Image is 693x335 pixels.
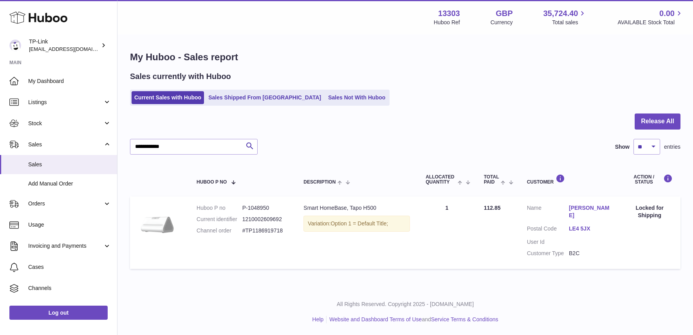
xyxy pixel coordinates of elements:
dt: User Id [527,238,569,246]
span: Orders [28,200,103,207]
img: gaby.chen@tp-link.com [9,40,21,51]
span: 112.85 [484,205,501,211]
div: Huboo Ref [434,19,460,26]
h2: Sales currently with Huboo [130,71,231,82]
a: Sales Not With Huboo [325,91,388,104]
dt: Name [527,204,569,221]
img: listpage_large_20241231040602k.png [138,204,177,243]
span: Huboo P no [197,180,227,185]
span: Add Manual Order [28,180,111,187]
a: Sales Shipped From [GEOGRAPHIC_DATA] [206,91,324,104]
span: AVAILABLE Stock Total [617,19,684,26]
td: 1 [418,196,476,268]
dt: Channel order [197,227,242,234]
a: Website and Dashboard Terms of Use [329,316,422,322]
span: [EMAIL_ADDRESS][DOMAIN_NAME] [29,46,115,52]
a: Current Sales with Huboo [132,91,204,104]
a: Service Terms & Conditions [431,316,498,322]
span: Invoicing and Payments [28,242,103,250]
div: Currency [491,19,513,26]
span: Sales [28,141,103,148]
a: LE4 5JX [569,225,611,232]
span: Total sales [552,19,587,26]
span: My Dashboard [28,77,111,85]
label: Show [615,143,630,151]
dt: Postal Code [527,225,569,234]
span: Listings [28,99,103,106]
a: 35,724.40 Total sales [543,8,587,26]
dd: 1210002609692 [242,216,288,223]
div: Customer [527,174,611,185]
dd: P-1048950 [242,204,288,212]
dt: Customer Type [527,250,569,257]
span: ALLOCATED Quantity [426,175,456,185]
span: entries [664,143,680,151]
div: Smart HomeBase, Tapo H500 [303,204,410,212]
dt: Huboo P no [197,204,242,212]
p: All Rights Reserved. Copyright 2025 - [DOMAIN_NAME] [124,301,687,308]
span: 35,724.40 [543,8,578,19]
a: [PERSON_NAME] [569,204,611,219]
h1: My Huboo - Sales report [130,51,680,63]
span: Option 1 = Default Title; [330,220,388,227]
span: Channels [28,285,111,292]
span: Total paid [484,175,499,185]
a: Help [312,316,324,322]
div: Action / Status [626,174,673,185]
a: Log out [9,306,108,320]
span: Usage [28,221,111,229]
button: Release All [635,113,680,130]
dt: Current identifier [197,216,242,223]
div: Variation: [303,216,410,232]
span: Description [303,180,336,185]
strong: GBP [496,8,513,19]
span: Sales [28,161,111,168]
div: TP-Link [29,38,99,53]
dd: B2C [569,250,611,257]
a: 0.00 AVAILABLE Stock Total [617,8,684,26]
strong: 13303 [438,8,460,19]
div: Locked for Shipping [626,204,673,219]
li: and [327,316,498,323]
span: Stock [28,120,103,127]
span: Cases [28,263,111,271]
span: 0.00 [659,8,675,19]
dd: #TP1186919718 [242,227,288,234]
